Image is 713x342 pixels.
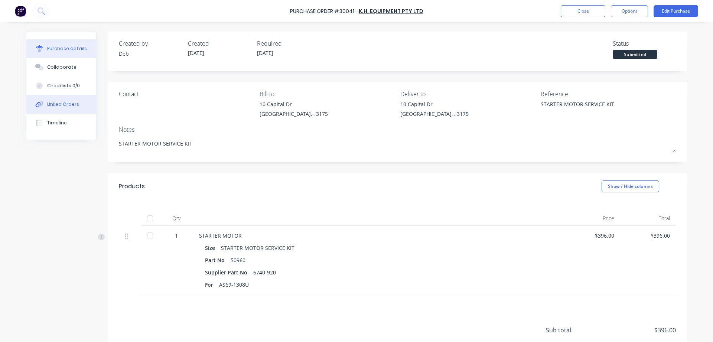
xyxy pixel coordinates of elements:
[119,50,182,58] div: Deb
[205,267,253,278] div: Supplier Part No
[119,136,676,153] textarea: STARTER MOTOR SERVICE KIT
[26,58,96,76] button: Collaborate
[359,7,423,15] a: K.H. EQUIPMENT PTY LTD
[260,100,328,108] div: 10 Capital Dr
[166,232,187,240] div: 1
[611,5,648,17] button: Options
[602,326,676,335] span: $396.00
[654,5,698,17] button: Edit Purchase
[564,211,620,226] div: Price
[400,100,469,108] div: 10 Capital Dr
[257,39,320,48] div: Required
[570,232,614,240] div: $396.00
[290,7,358,15] div: Purchase Order #30041 -
[400,110,469,118] div: [GEOGRAPHIC_DATA], , 3175
[260,89,395,98] div: Bill to
[231,255,245,266] div: 50960
[205,279,219,290] div: For
[546,326,602,335] span: Sub total
[541,100,634,117] textarea: STARTER MOTOR SERVICE KIT
[119,39,182,48] div: Created by
[47,82,80,89] div: Checklists 0/0
[26,76,96,95] button: Checklists 0/0
[541,89,676,98] div: Reference
[626,232,670,240] div: $396.00
[26,39,96,58] button: Purchase details
[119,125,676,134] div: Notes
[602,180,659,192] button: Show / Hide columns
[221,242,294,253] div: STARTER MOTOR SERVICE KIT
[119,182,145,191] div: Products
[253,267,276,278] div: 6740-920
[260,110,328,118] div: [GEOGRAPHIC_DATA], , 3175
[160,211,193,226] div: Qty
[15,6,26,17] img: Factory
[26,95,96,114] button: Linked Orders
[613,50,657,59] div: Submitted
[26,114,96,132] button: Timeline
[47,45,87,52] div: Purchase details
[47,101,79,108] div: Linked Orders
[199,232,559,240] div: STARTER MOTOR
[205,242,221,253] div: Size
[47,64,76,71] div: Collaborate
[400,89,535,98] div: Deliver to
[561,5,605,17] button: Close
[119,89,254,98] div: Contact
[219,279,249,290] div: AS69-1308U
[613,39,676,48] div: Status
[205,255,231,266] div: Part No
[620,211,676,226] div: Total
[47,120,67,126] div: Timeline
[188,39,251,48] div: Created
